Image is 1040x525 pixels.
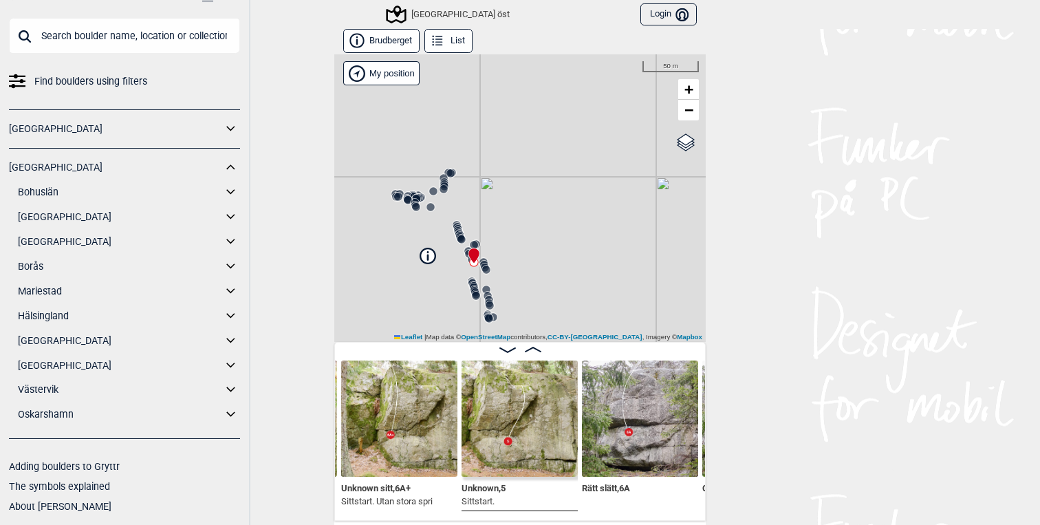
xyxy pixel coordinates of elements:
img: Unknown sitt [341,361,457,477]
a: [GEOGRAPHIC_DATA] [9,158,222,178]
button: List [424,29,473,53]
span: Crimpface , 6B [702,480,757,493]
div: Map data © contributors, , Imagery © [391,332,706,342]
a: The symbols explained [9,481,110,492]
a: [GEOGRAPHIC_DATA] [18,356,222,376]
span: Unknown sitt , 6A+ [341,480,411,493]
a: Borås [18,257,222,277]
a: Adding boulders to Gryttr [9,461,120,472]
span: + [684,81,693,98]
a: Mariestad [18,281,222,301]
a: [GEOGRAPHIC_DATA] [18,331,222,351]
input: Search boulder name, location or collection [9,18,240,54]
button: Brudberget [343,29,420,53]
span: | [424,333,426,341]
button: Login [640,3,697,26]
span: Unknown , 5 [462,480,506,493]
a: [GEOGRAPHIC_DATA] [9,119,222,139]
p: Sittstart. [462,495,506,508]
span: − [684,101,693,118]
a: Hälsingland [18,306,222,326]
a: Bohuslän [18,182,222,202]
span: Find boulders using filters [34,72,147,92]
div: Show my position [343,61,420,85]
a: Zoom in [678,79,699,100]
a: Oskarshamn [18,405,222,425]
img: Unknown [462,361,578,477]
img: Crimpface [702,361,819,477]
a: [GEOGRAPHIC_DATA] [18,207,222,227]
a: Västervik [18,380,222,400]
a: [GEOGRAPHIC_DATA] [18,232,222,252]
a: Layers [673,127,699,158]
a: OpenStreetMap [461,333,510,341]
a: Zoom out [678,100,699,120]
img: Ratt slatt [582,361,698,477]
div: 50 m [642,61,699,72]
a: Find boulders using filters [9,72,240,92]
span: Rätt slätt , 6A [582,480,630,493]
p: Sittstart. Utan stora spri [341,495,433,508]
a: CC-BY-[GEOGRAPHIC_DATA] [548,333,642,341]
a: About [PERSON_NAME] [9,501,111,512]
a: Mapbox [677,333,702,341]
a: Leaflet [394,333,422,341]
div: [GEOGRAPHIC_DATA] öst [388,6,510,23]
